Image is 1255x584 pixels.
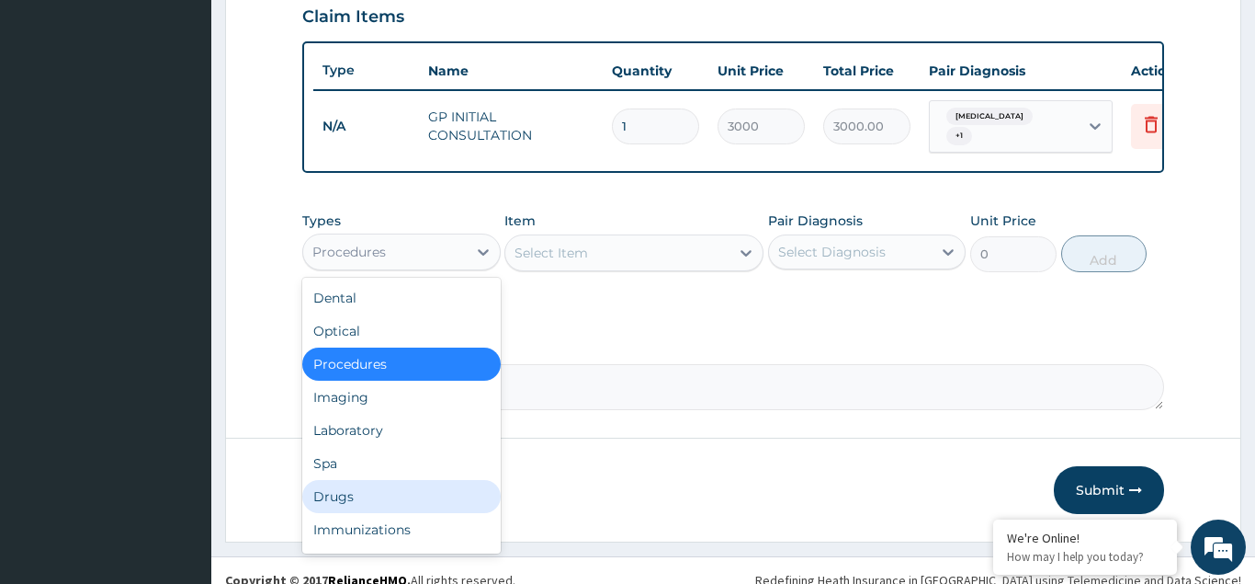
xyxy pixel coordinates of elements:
[302,381,501,414] div: Imaging
[302,447,501,480] div: Spa
[34,92,74,138] img: d_794563401_company_1708531726252_794563401
[768,212,863,230] label: Pair Diagnosis
[302,338,1164,354] label: Comment
[107,175,254,361] span: We're online!
[1054,466,1164,514] button: Submit
[301,9,345,53] div: Minimize live chat window
[514,244,588,262] div: Select Item
[778,243,886,261] div: Select Diagnosis
[1007,530,1163,546] div: We're Online!
[302,213,341,229] label: Types
[302,315,501,348] div: Optical
[1007,549,1163,565] p: How may I help you today?
[970,212,1036,230] label: Unit Price
[419,52,603,89] th: Name
[302,348,501,381] div: Procedures
[313,53,419,87] th: Type
[302,7,404,28] h3: Claim Items
[1061,235,1148,272] button: Add
[312,243,386,261] div: Procedures
[313,109,419,143] td: N/A
[814,52,920,89] th: Total Price
[302,513,501,546] div: Immunizations
[302,414,501,447] div: Laboratory
[946,127,972,145] span: + 1
[920,52,1122,89] th: Pair Diagnosis
[419,98,603,154] td: GP INITIAL CONSULTATION
[504,212,536,230] label: Item
[603,52,708,89] th: Quantity
[1122,52,1214,89] th: Actions
[302,281,501,315] div: Dental
[302,546,501,579] div: Others
[708,52,814,89] th: Unit Price
[96,103,309,127] div: Chat with us now
[9,389,350,453] textarea: Type your message and hit 'Enter'
[946,108,1033,126] span: [MEDICAL_DATA]
[302,480,501,513] div: Drugs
